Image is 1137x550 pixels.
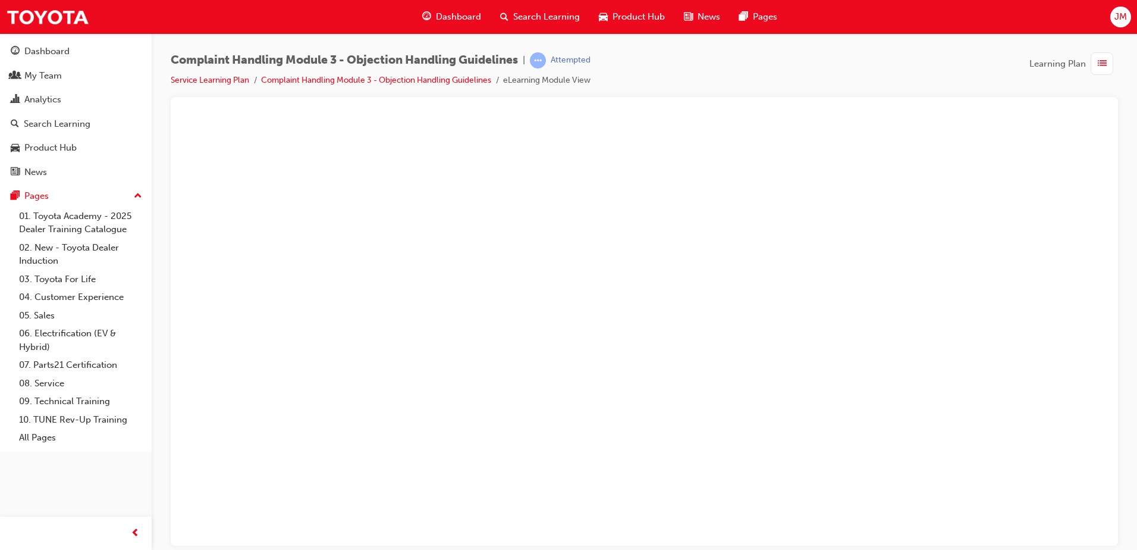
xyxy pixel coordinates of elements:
button: Learning Plan [1029,52,1118,75]
a: All Pages [14,429,147,447]
a: news-iconNews [674,5,730,29]
span: pages-icon [739,10,748,24]
span: car-icon [11,143,20,154]
div: Pages [24,189,49,203]
a: My Team [5,65,147,87]
span: guage-icon [422,10,431,24]
span: car-icon [599,10,608,24]
span: prev-icon [131,526,140,541]
div: My Team [24,69,62,83]
span: up-icon [134,189,142,204]
a: 10. TUNE Rev-Up Training [14,411,147,429]
span: pages-icon [11,191,20,202]
a: guage-iconDashboard [413,5,491,29]
a: 06. Electrification (EV & Hybrid) [14,324,147,356]
a: Analytics [5,89,147,111]
div: Search Learning [24,117,90,131]
button: Pages [5,185,147,207]
span: JM [1114,10,1127,24]
div: Attempted [551,55,591,66]
span: | [523,54,525,67]
li: eLearning Module View [503,74,591,87]
span: list-icon [1098,57,1107,71]
a: 01. Toyota Academy - 2025 Dealer Training Catalogue [14,207,147,239]
a: 08. Service [14,374,147,393]
span: guage-icon [11,46,20,57]
a: 02. New - Toyota Dealer Induction [14,239,147,270]
span: Product Hub [613,10,665,24]
a: 09. Technical Training [14,392,147,411]
a: 03. Toyota For Life [14,270,147,289]
a: Search Learning [5,113,147,135]
div: Analytics [24,93,61,107]
a: Complaint Handling Module 3 - Objection Handling Guidelines [261,75,491,85]
span: news-icon [11,167,20,178]
a: 04. Customer Experience [14,288,147,307]
span: News [698,10,720,24]
span: Learning Plan [1029,57,1086,71]
span: search-icon [500,10,508,24]
span: search-icon [11,119,19,130]
img: Trak [6,4,89,30]
a: Dashboard [5,40,147,62]
span: Complaint Handling Module 3 - Objection Handling Guidelines [171,54,518,67]
button: DashboardMy TeamAnalyticsSearch LearningProduct HubNews [5,38,147,185]
span: Search Learning [513,10,580,24]
span: chart-icon [11,95,20,105]
a: car-iconProduct Hub [589,5,674,29]
div: Dashboard [24,45,70,58]
div: News [24,165,47,179]
span: news-icon [684,10,693,24]
a: 05. Sales [14,307,147,325]
span: Pages [753,10,777,24]
a: Service Learning Plan [171,75,249,85]
a: Product Hub [5,137,147,159]
a: News [5,161,147,183]
a: 07. Parts21 Certification [14,356,147,374]
a: search-iconSearch Learning [491,5,589,29]
span: Dashboard [436,10,481,24]
span: people-icon [11,71,20,82]
a: pages-iconPages [730,5,787,29]
span: learningRecordVerb_ATTEMPT-icon [530,52,546,68]
div: Product Hub [24,141,77,155]
button: JM [1110,7,1131,27]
